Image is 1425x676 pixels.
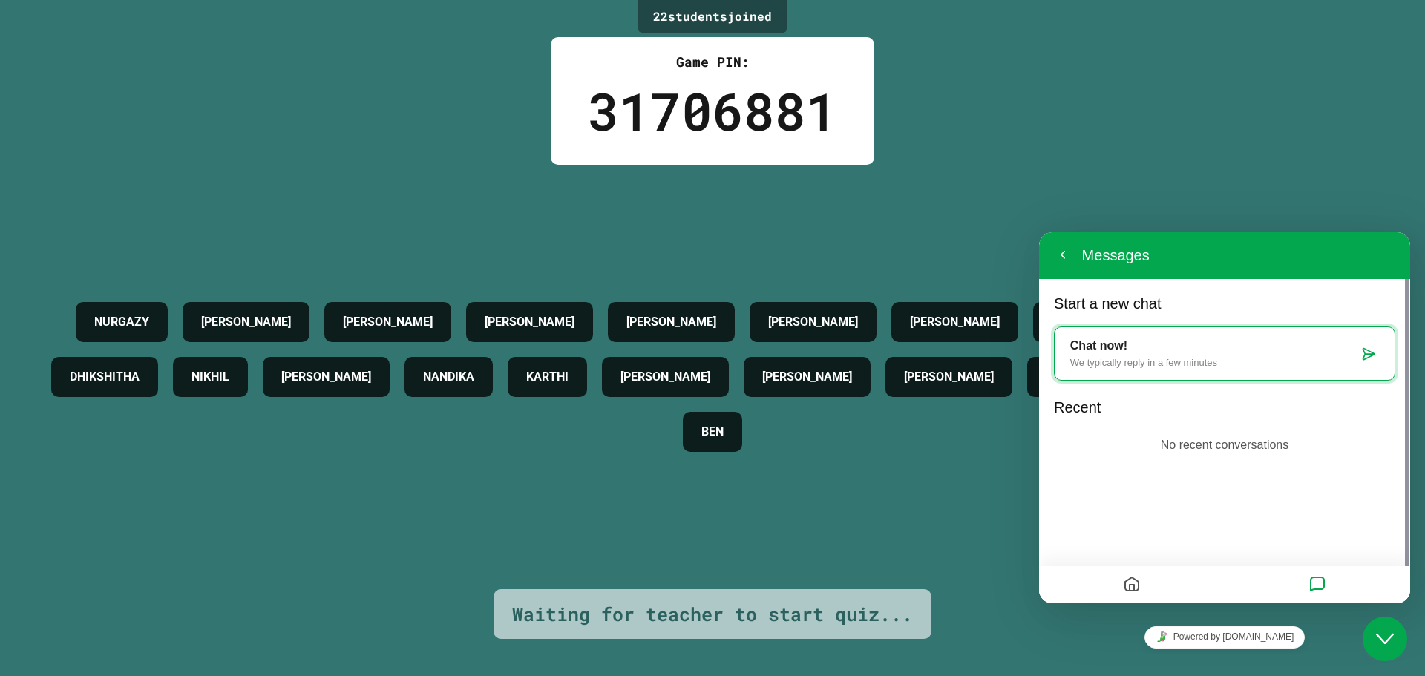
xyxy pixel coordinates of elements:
[904,368,994,386] h4: [PERSON_NAME]
[70,368,140,386] h4: DHIKSHITHA
[910,313,1000,331] h4: [PERSON_NAME]
[768,313,858,331] h4: [PERSON_NAME]
[423,368,474,386] h4: NANDIKA
[485,313,574,331] h4: [PERSON_NAME]
[191,368,229,386] h4: NIKHIL
[94,313,149,331] h4: NURGAZY
[762,368,852,386] h4: [PERSON_NAME]
[701,423,724,441] h4: BEN
[281,368,371,386] h4: [PERSON_NAME]
[626,313,716,331] h4: [PERSON_NAME]
[526,368,569,386] h4: KARTHI
[588,52,837,72] div: Game PIN:
[343,313,433,331] h4: [PERSON_NAME]
[1363,617,1410,661] iframe: chat widget
[1039,232,1410,603] iframe: chat widget
[1039,620,1410,654] iframe: chat widget
[588,72,837,150] div: 31706881
[201,313,291,331] h4: [PERSON_NAME]
[512,600,913,629] div: Waiting for teacher to start quiz...
[620,368,710,386] h4: [PERSON_NAME]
